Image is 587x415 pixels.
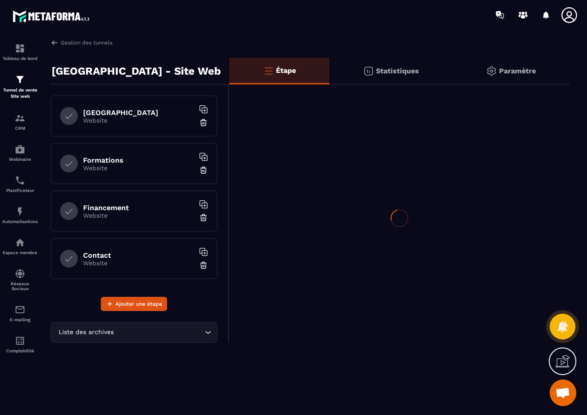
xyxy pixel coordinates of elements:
img: automations [15,144,25,155]
a: Gestion des tunnels [51,39,112,47]
h6: Contact [83,251,194,259]
p: Espace membre [2,250,38,255]
span: Ajouter une étape [116,299,162,308]
p: Paramètre [499,67,536,75]
img: trash [199,261,208,270]
a: social-networksocial-networkRéseaux Sociaux [2,262,38,298]
input: Search for option [116,327,203,337]
img: logo [12,8,92,24]
p: Automatisations [2,219,38,224]
img: accountant [15,335,25,346]
img: setting-gr.5f69749f.svg [486,66,497,76]
p: Planificateur [2,188,38,193]
span: Liste des archives [56,327,116,337]
p: Website [83,259,194,267]
img: trash [199,213,208,222]
div: Search for option [51,322,217,343]
h6: [GEOGRAPHIC_DATA] [83,108,194,117]
p: Webinaire [2,157,38,162]
img: trash [199,166,208,175]
p: Tunnel de vente Site web [2,87,38,100]
a: formationformationCRM [2,106,38,137]
p: Comptabilité [2,348,38,353]
p: Tableau de bord [2,56,38,61]
a: formationformationTableau de bord [2,36,38,68]
a: accountantaccountantComptabilité [2,329,38,360]
img: scheduler [15,175,25,186]
h6: Financement [83,204,194,212]
p: CRM [2,126,38,131]
p: [GEOGRAPHIC_DATA] - Site Web [52,62,221,80]
img: email [15,304,25,315]
img: stats.20deebd0.svg [363,66,374,76]
img: trash [199,118,208,127]
a: automationsautomationsEspace membre [2,231,38,262]
img: social-network [15,268,25,279]
img: arrow [51,39,59,47]
h6: Formations [83,156,194,164]
a: schedulerschedulerPlanificateur [2,168,38,200]
img: formation [15,113,25,124]
p: Website [83,212,194,219]
button: Ajouter une étape [101,297,167,311]
a: emailemailE-mailing [2,298,38,329]
img: automations [15,237,25,248]
img: formation [15,43,25,54]
p: Website [83,117,194,124]
img: formation [15,74,25,85]
a: formationformationTunnel de vente Site web [2,68,38,106]
p: E-mailing [2,317,38,322]
p: Statistiques [376,67,419,75]
img: bars-o.4a397970.svg [263,65,274,76]
p: Réseaux Sociaux [2,281,38,291]
img: automations [15,206,25,217]
p: Étape [276,66,296,75]
a: automationsautomationsWebinaire [2,137,38,168]
a: automationsautomationsAutomatisations [2,200,38,231]
div: Ouvrir le chat [550,379,576,406]
p: Website [83,164,194,172]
